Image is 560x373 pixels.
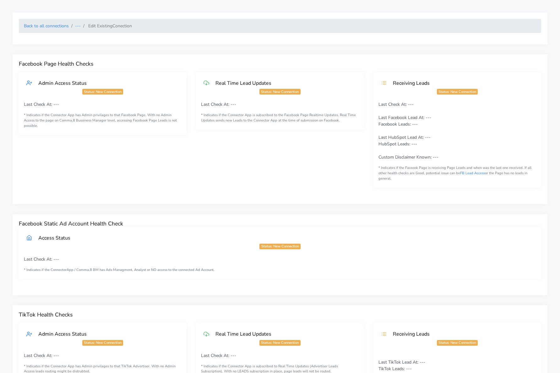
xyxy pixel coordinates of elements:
[82,340,123,346] span: Status: New Connection
[32,80,179,86] div: Admin Access Status
[24,23,69,29] a: Back to all connections
[32,331,179,337] div: Admin Access Status
[24,352,182,359] p: Last Check At: ---
[201,113,359,123] small: * Indicates if the Connector App is subscribed to the Facebook Page Realtime Updates. Real Time U...
[387,331,534,337] div: Receiving Leads
[209,331,356,337] div: Real Time Lead Updates
[259,244,300,249] span: Status: New Connection
[378,165,531,181] span: * Indicates if the Faceook Page is receiving Page Leads and when was the last one received. If al...
[460,171,485,176] a: FB Lead Access
[201,101,359,108] p: Last Check At: ---
[378,366,412,372] span: TikTok Leads: ---
[75,23,81,29] a: ---
[19,220,541,227] h4: Facebook Static Ad Account Health Check
[24,101,182,108] p: Last Check At: ---
[378,134,431,140] span: Last HubSpot Lead At: ---
[24,113,182,128] small: * Indicates if the Connector App has Admin privilages to that Facebook Page. With no Admin Access...
[19,19,541,33] nav: breadcrumb
[378,121,418,127] span: Facebook Leads: ---
[24,256,536,262] p: Last Check At: ---
[437,340,478,346] span: Status: New Connection
[201,352,359,359] p: Last Check At: ---
[81,23,132,29] li: Edit Existing Conection
[437,89,478,95] span: Status: New Connection
[82,89,123,95] span: Status: New Connection
[259,340,300,346] span: Status: New Connection
[378,154,438,160] span: Custom Disclaimer Known: ---
[24,268,536,273] small: * Indicates if the ConnectorApp / Comma,8 BM has Ads Managment, Analyst or NO access to the conne...
[378,141,417,147] span: HubSpot Leads: ---
[19,311,541,318] h4: TikTok Health Checks
[387,80,534,86] div: Receiving Leads
[209,80,356,86] div: Real Time Lead Updates
[378,101,414,107] span: Last Check At: ---
[32,235,534,241] div: Access Status
[19,61,541,67] h4: Facebook Page Health Checks
[378,359,425,365] span: Last TikTok Lead At: ---
[378,115,431,121] span: Last Facebook Lead At: ---
[259,89,300,95] span: Status: New Connection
